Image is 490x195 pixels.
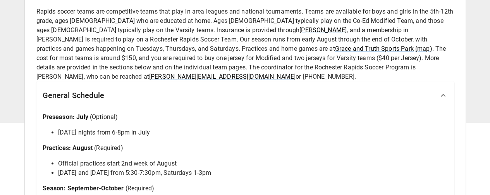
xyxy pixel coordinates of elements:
[58,168,448,178] li: [DATE] and [DATE] from 5:30-7:30pm, Saturdays 1-3pm
[43,89,104,102] h6: General Schedule
[299,26,347,34] a: [PERSON_NAME]
[43,185,124,192] span: Season: September-October
[58,159,448,168] li: Official practices start 2nd week of August
[43,113,88,121] span: Preseason: July
[415,45,432,52] a: (map)
[149,73,296,80] a: [PERSON_NAME][EMAIL_ADDRESS][DOMAIN_NAME]
[36,7,454,81] p: Rapids soccer teams are competitive teams that play in area leagues and national tournaments. Tea...
[94,144,123,152] span: (Required)
[36,81,454,109] div: General Schedule
[335,45,414,52] a: Grace and Truth Sports Park
[43,144,93,152] span: Practices: August
[90,113,118,121] span: (Optional)
[58,128,448,137] li: [DATE] nights from 6-8pm in July
[125,185,154,192] span: (Required)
